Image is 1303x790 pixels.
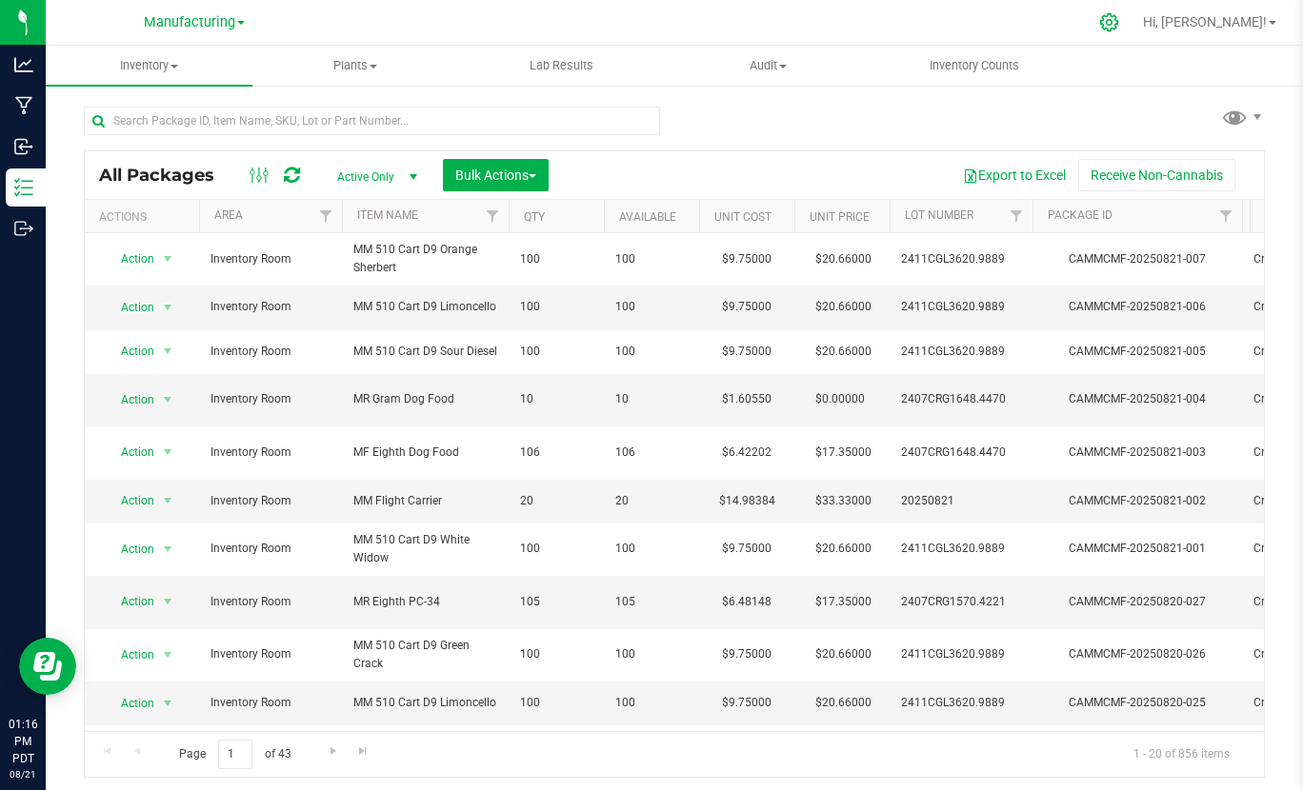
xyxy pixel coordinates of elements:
[458,46,665,86] a: Lab Results
[311,200,342,232] a: Filter
[520,492,592,510] span: 20
[665,46,872,86] a: Audit
[1030,694,1245,712] div: CAMMCMF-20250820-025
[353,298,497,316] span: MM 510 Cart D9 Limoncello
[104,690,155,717] span: Action
[210,298,331,316] span: Inventory Room
[353,637,497,673] span: MM 510 Cart D9 Green Crack
[1096,12,1123,32] div: Manage settings
[699,286,794,329] td: $9.75000
[14,55,33,74] inline-svg: Analytics
[1030,540,1245,558] div: CAMMCMF-20250821-001
[615,593,688,611] span: 105
[144,14,235,30] span: Manufacturing
[806,246,881,273] span: $20.66000
[46,46,252,86] a: Inventory
[806,535,881,563] span: $20.66000
[904,57,1045,74] span: Inventory Counts
[901,540,1021,558] span: 2411CGL3620.9889
[699,426,794,479] td: $6.42202
[104,588,155,615] span: Action
[210,593,331,611] span: Inventory Room
[699,233,794,286] td: $9.75000
[210,390,331,408] span: Inventory Room
[619,210,676,224] a: Available
[210,645,331,663] span: Inventory Room
[806,641,881,668] span: $20.66000
[443,159,549,191] button: Bulk Actions
[156,338,180,365] span: select
[615,694,688,712] span: 100
[218,740,252,769] input: 1
[666,57,871,74] span: Audit
[210,492,331,510] span: Inventory Room
[210,444,331,462] span: Inventory Room
[19,638,76,695] iframe: Resource center
[319,740,347,765] a: Go to the next page
[520,593,592,611] span: 105
[104,439,155,465] span: Action
[99,165,233,186] span: All Packages
[520,694,592,712] span: 100
[1001,200,1032,232] a: Filter
[615,645,688,663] span: 100
[156,642,180,668] span: select
[901,298,1021,316] span: 2411CGL3620.9889
[156,588,180,615] span: select
[520,390,592,408] span: 10
[524,210,545,224] a: Qty
[99,210,191,224] div: Actions
[156,487,180,514] span: select
[615,298,688,316] span: 100
[210,694,331,712] span: Inventory Room
[163,740,307,769] span: Page of 43
[901,694,1021,712] span: 2411CGL3620.9889
[872,46,1078,86] a: Inventory Counts
[104,386,155,413] span: Action
[699,681,794,725] td: $9.75000
[520,444,592,462] span: 106
[699,330,794,374] td: $9.75000
[615,390,688,408] span: 10
[901,593,1021,611] span: 2407CRG1570.4221
[104,487,155,514] span: Action
[156,294,180,321] span: select
[353,343,497,361] span: MM 510 Cart D9 Sour Diesel
[810,210,870,224] a: Unit Price
[520,343,592,361] span: 100
[14,219,33,238] inline-svg: Outbound
[699,576,794,628] td: $6.48148
[806,338,881,365] span: $20.66000
[253,57,458,74] span: Plants
[477,200,509,232] a: Filter
[210,540,331,558] span: Inventory Room
[104,294,155,321] span: Action
[156,536,180,563] span: select
[353,241,497,277] span: MM 510 Cart D9 Orange Sherbert
[9,767,37,781] p: 08/21
[520,540,592,558] span: 100
[520,298,592,316] span: 100
[1078,159,1235,191] button: Receive Non-Cannabis
[104,246,155,272] span: Action
[210,343,331,361] span: Inventory Room
[951,159,1078,191] button: Export to Excel
[1048,208,1113,222] a: Package ID
[615,250,688,268] span: 100
[520,250,592,268] span: 100
[353,492,497,510] span: MM Flight Carrier
[104,338,155,365] span: Action
[806,385,874,413] span: $0.00000
[806,293,881,321] span: $20.66000
[901,444,1021,462] span: 2407CRG1648.4470
[699,629,794,681] td: $9.75000
[156,690,180,717] span: select
[1143,14,1267,30] span: Hi, [PERSON_NAME]!
[9,716,37,767] p: 01:16 PM PDT
[156,246,180,272] span: select
[806,689,881,717] span: $20.66000
[1030,593,1245,611] div: CAMMCMF-20250820-027
[1030,390,1245,408] div: CAMMCMF-20250821-004
[252,46,459,86] a: Plants
[14,178,33,197] inline-svg: Inventory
